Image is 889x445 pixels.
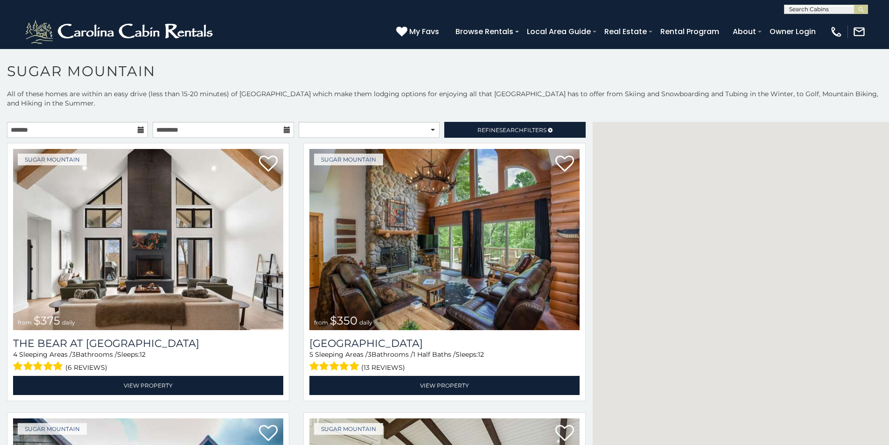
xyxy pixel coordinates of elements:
a: Add to favorites [555,155,574,174]
a: RefineSearchFilters [444,122,585,138]
img: Grouse Moor Lodge [309,149,580,330]
a: View Property [13,376,283,395]
a: My Favs [396,26,441,38]
a: Sugar Mountain [18,423,87,435]
span: 4 [13,350,17,359]
a: Real Estate [600,23,651,40]
span: Search [499,127,524,134]
a: Browse Rentals [451,23,518,40]
a: View Property [309,376,580,395]
span: 1 Half Baths / [413,350,455,359]
a: Grouse Moor Lodge from $350 daily [309,149,580,330]
span: 3 [72,350,76,359]
div: Sleeping Areas / Bathrooms / Sleeps: [13,350,283,374]
span: My Favs [409,26,439,37]
h3: The Bear At Sugar Mountain [13,337,283,350]
a: Add to favorites [259,155,278,174]
h3: Grouse Moor Lodge [309,337,580,350]
a: [GEOGRAPHIC_DATA] [309,337,580,350]
span: 3 [368,350,371,359]
a: Add to favorites [259,424,278,444]
a: The Bear At [GEOGRAPHIC_DATA] [13,337,283,350]
a: The Bear At Sugar Mountain from $375 daily [13,149,283,330]
span: daily [359,319,372,326]
a: About [728,23,761,40]
img: White-1-2.png [23,18,217,46]
img: The Bear At Sugar Mountain [13,149,283,330]
span: 12 [140,350,146,359]
a: Rental Program [656,23,724,40]
span: daily [62,319,75,326]
a: Sugar Mountain [314,423,383,435]
span: from [314,319,328,326]
img: phone-regular-white.png [830,25,843,38]
a: Owner Login [765,23,820,40]
img: mail-regular-white.png [853,25,866,38]
span: (6 reviews) [65,361,107,374]
a: Sugar Mountain [18,154,87,165]
a: Local Area Guide [522,23,595,40]
span: $350 [330,314,357,327]
span: 12 [478,350,484,359]
span: $375 [34,314,60,327]
a: Sugar Mountain [314,154,383,165]
div: Sleeping Areas / Bathrooms / Sleeps: [309,350,580,374]
span: Refine Filters [477,127,546,134]
span: (13 reviews) [361,361,405,374]
a: Add to favorites [555,424,574,444]
span: 5 [309,350,313,359]
span: from [18,319,32,326]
